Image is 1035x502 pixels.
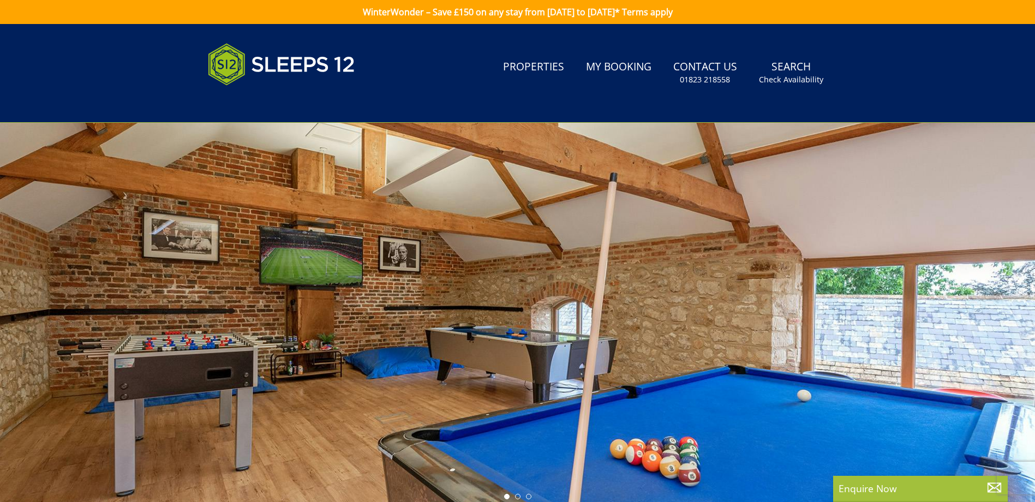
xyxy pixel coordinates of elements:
a: Properties [499,55,569,80]
p: Enquire Now [839,481,1002,495]
small: Check Availability [759,74,823,85]
a: SearchCheck Availability [755,55,828,91]
iframe: Customer reviews powered by Trustpilot [202,98,317,107]
small: 01823 218558 [680,74,730,85]
a: My Booking [582,55,656,80]
a: Contact Us01823 218558 [669,55,741,91]
img: Sleeps 12 [208,37,355,92]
